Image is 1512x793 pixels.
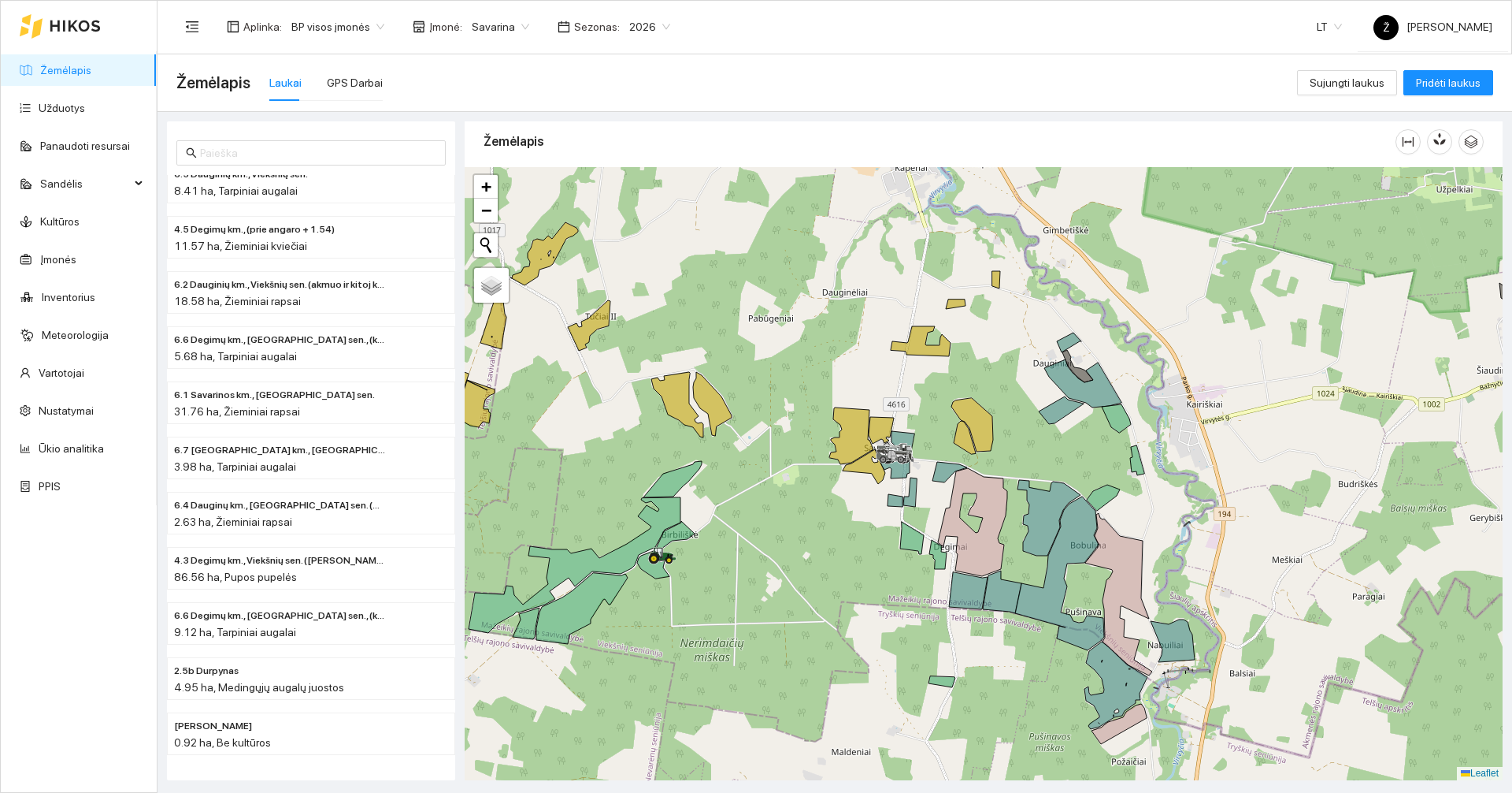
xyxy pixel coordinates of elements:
[484,119,1395,164] div: Žemėlapis
[40,64,91,76] a: Žemėlapis
[40,168,130,199] span: Sandėlis
[42,329,109,341] a: Meteorologija
[40,215,80,228] a: Kultūros
[1297,70,1397,95] button: Sujungti laukus
[1373,20,1492,33] span: [PERSON_NAME]
[174,443,385,458] span: 6.7 Maldenių km., Tryškių sen.
[174,350,297,363] span: 5.68 ha, Tarpiniai augalai
[174,609,385,624] span: 6.6 Degimų km., Savarinos sen., (kitoj pusėj malūno)
[174,571,297,583] span: 86.56 ha, Pupos pupelės
[174,516,292,528] span: 2.63 ha, Žieminiai rapsai
[174,240,307,252] span: 11.57 ha, Žieminiai kviečiai
[174,388,375,403] span: 6.1 Savarinos km., Viekšnių sen.
[174,498,385,513] span: 6.4 Dauginų km., Viekšnių sen. (Uošvio)
[40,140,130,152] a: Panaudoti resursai
[1383,15,1390,40] span: Ž
[472,15,529,39] span: Savarina
[429,18,462,35] span: Įmonė :
[1297,76,1397,89] a: Sujungti laukus
[174,460,296,473] span: 3.98 ha, Tarpiniai augalai
[1395,129,1421,155] button: column-width
[174,736,271,749] span: 0.92 ha, Be kultūros
[1461,768,1499,779] a: Leaflet
[39,480,61,493] a: PPIS
[243,18,282,35] span: Aplinka :
[1310,74,1384,91] span: Sujungti laukus
[174,295,301,307] span: 18.58 ha, Žieminiai rapsai
[174,167,308,182] span: 6.5 Dauginių km., Viekšnių sen.
[185,20,199,34] span: menu-fold
[174,333,385,348] span: 6.6 Degimų km., Savarinos sen., (kitoj pusėj malūno)
[474,175,498,199] a: Zoom in
[174,553,385,568] span: 4.3 Degimų km., Viekšnių sen. (Prie malūno)
[474,233,498,257] button: Initiate a new search
[176,11,208,43] button: menu-fold
[174,184,298,197] span: 8.41 ha, Tarpiniai augalai
[174,681,344,694] span: 4.95 ha, Medingųjų augalų juostos
[174,664,239,679] span: 2.5b Durpynas
[39,367,84,379] a: Vartotojai
[39,442,104,455] a: Ūkio analitika
[39,404,94,417] a: Nustatymai
[1396,136,1420,148] span: column-width
[176,70,250,95] span: Žemėlapis
[174,277,385,292] span: 6.2 Dauginių km., Viekšnių sen. (akmuo ir kitoj kelio pusėj)
[474,268,509,303] a: Layers
[1416,74,1480,91] span: Pridėti laukus
[39,102,85,114] a: Užduotys
[200,144,436,162] input: Paieška
[269,74,302,91] div: Laukai
[574,18,620,35] span: Sezonas :
[174,222,335,237] span: 4.5 Degimų km., (prie angaro + 1.54)
[186,147,197,158] span: search
[227,20,239,33] span: layout
[481,177,491,196] span: +
[629,15,670,39] span: 2026
[327,74,383,91] div: GPS Darbai
[291,15,384,39] span: BP visos įmonės
[40,253,76,266] a: Įmonės
[1403,76,1493,89] a: Pridėti laukus
[174,405,300,418] span: 31.76 ha, Žieminiai rapsai
[1403,70,1493,95] button: Pridėti laukus
[42,291,95,303] a: Inventorius
[413,20,425,33] span: shop
[174,626,296,638] span: 9.12 ha, Tarpiniai augalai
[481,200,491,220] span: −
[174,719,252,734] span: ŽUB SAVARINA BAZĖ
[558,20,570,33] span: calendar
[1317,15,1342,39] span: LT
[474,199,498,222] a: Zoom out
